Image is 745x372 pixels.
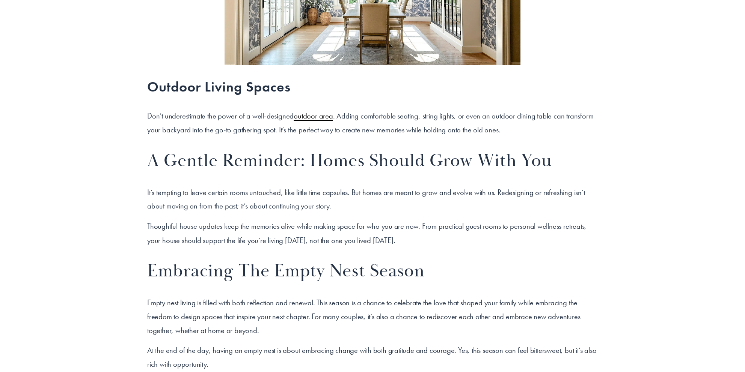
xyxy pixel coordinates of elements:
a: outdoor area [294,111,333,121]
h2: A Gentle Reminder: Homes Should Grow with You [147,150,598,173]
h3: Outdoor Living Spaces [147,78,598,96]
p: Don’t underestimate the power of a well-designed . Adding comfortable seating, string lights, or ... [147,109,598,136]
p: Thoughtful house updates keep the memories alive while making space for who you are now. From pra... [147,219,598,247]
p: Empty nest living is filled with both reflection and renewal. This season is a chance to celebrat... [147,296,598,337]
p: It’s tempting to leave certain rooms untouched, like little time capsules. But homes are meant to... [147,186,598,213]
p: At the end of the day, having an empty nest is about embracing change with both gratitude and cou... [147,343,598,371]
h2: Embracing the Empty Nest Season [147,260,598,283]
